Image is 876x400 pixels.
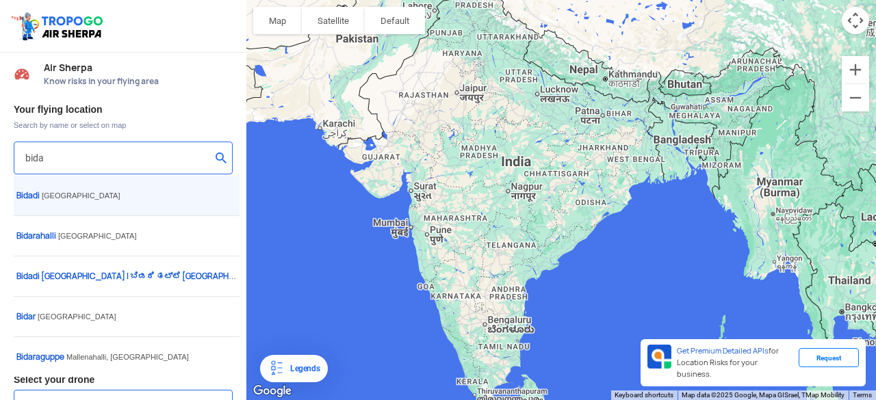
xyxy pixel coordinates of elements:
[16,311,38,322] span: r
[16,271,268,282] span: di [GEOGRAPHIC_DATA] | ಬಿಡದಿ ತಟ್ಟೆ [GEOGRAPHIC_DATA]
[16,190,42,201] span: di
[16,351,66,362] span: raguppe
[250,382,295,400] img: Google
[842,84,869,111] button: Zoom out
[16,271,33,282] span: Bida
[615,390,673,400] button: Keyboard shortcuts
[16,230,33,241] span: Bida
[853,391,872,399] a: Terms
[647,345,671,369] img: Premium APIs
[14,375,233,384] h3: Select your drone
[842,7,869,34] button: Map camera controls
[38,312,116,321] span: [GEOGRAPHIC_DATA]
[14,120,233,131] span: Search by name or select on map
[14,66,30,82] img: Risk Scores
[44,62,233,73] span: Air Sherpa
[682,391,845,399] span: Map data ©2025 Google, Mapa GISrael, TMap Mobility
[671,345,799,381] div: for Location Risks for your business.
[16,190,33,201] span: Bida
[253,7,302,34] button: Show street map
[302,7,365,34] button: Show satellite imagery
[268,360,285,377] img: Legends
[14,105,233,114] h3: Your flying location
[16,311,33,322] span: Bida
[677,346,769,356] span: Get Premium Detailed APIs
[250,382,295,400] a: Open this area in Google Maps (opens a new window)
[16,351,33,362] span: Bida
[16,230,58,241] span: rahalli
[44,76,233,87] span: Know risks in your flying area
[285,360,320,377] div: Legends
[842,56,869,83] button: Zoom in
[25,150,211,166] input: Search your flying location
[42,191,120,200] span: [GEOGRAPHIC_DATA]
[799,348,859,367] div: Request
[58,232,137,240] span: [GEOGRAPHIC_DATA]
[10,10,107,42] img: ic_tgdronemaps.svg
[66,353,189,361] span: Mallenahalli, [GEOGRAPHIC_DATA]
